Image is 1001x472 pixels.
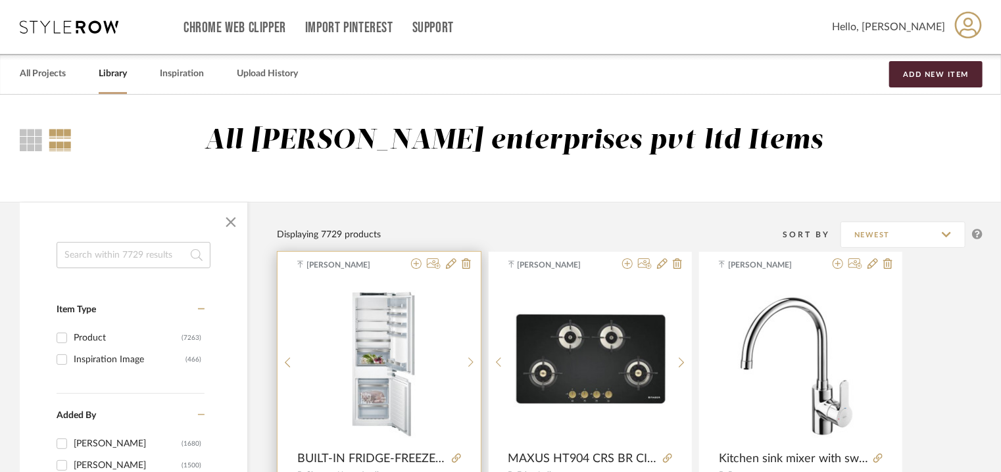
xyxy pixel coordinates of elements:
[237,65,298,83] a: Upload History
[728,259,811,271] span: [PERSON_NAME]
[508,452,658,466] span: MAXUS HT904 CRS BR CI AI
[719,452,868,466] span: Kitchen sink mixer with swivel spout, Cold Start. Chrome
[182,433,201,454] div: (1680)
[305,22,393,34] a: Import Pinterest
[57,305,96,314] span: Item Type
[889,61,983,87] button: Add New Item
[74,433,182,454] div: [PERSON_NAME]
[205,124,823,158] div: All [PERSON_NAME] enterprises pvt ltd Items
[57,242,210,268] input: Search within 7729 results
[277,227,381,242] div: Displaying 7729 products
[185,349,201,370] div: (466)
[20,65,66,83] a: All Projects
[518,259,600,271] span: [PERSON_NAME]
[99,65,127,83] a: Library
[182,327,201,348] div: (7263)
[74,327,182,348] div: Product
[306,259,389,271] span: [PERSON_NAME]
[297,452,447,466] span: BUILT-IN FRIDGE-FREEZER WITH FREEZER AT BOTTOM 177.2 x 55.8cm FLAT HINGE
[722,280,879,444] img: Kitchen sink mixer with swivel spout, Cold Start. Chrome
[326,280,433,444] img: BUILT-IN FRIDGE-FREEZER WITH FREEZER AT BOTTOM 177.2 x 55.8cm FLAT HINGE
[783,228,841,241] div: Sort By
[160,65,204,83] a: Inspiration
[832,19,945,35] span: Hello, [PERSON_NAME]
[508,308,671,417] img: MAXUS HT904 CRS BR CI AI
[412,22,454,34] a: Support
[218,209,244,235] button: Close
[183,22,286,34] a: Chrome Web Clipper
[57,411,96,420] span: Added By
[74,349,185,370] div: Inspiration Image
